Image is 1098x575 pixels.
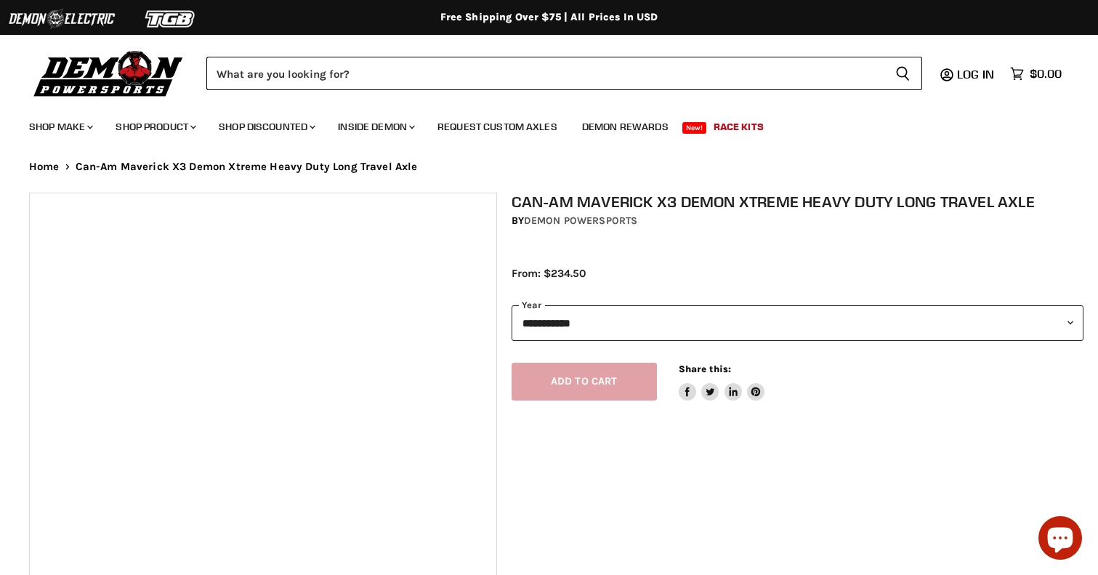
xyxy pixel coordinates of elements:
img: TGB Logo 2 [116,5,225,33]
a: Home [29,161,60,173]
span: Log in [957,67,994,81]
span: Can-Am Maverick X3 Demon Xtreme Heavy Duty Long Travel Axle [76,161,418,173]
a: $0.00 [1003,63,1069,84]
img: Demon Powersports [29,47,188,99]
a: Demon Rewards [571,112,679,142]
input: Search [206,57,884,90]
a: Shop Make [18,112,102,142]
div: by [512,213,1083,229]
span: New! [682,122,707,134]
span: From: $234.50 [512,267,586,280]
span: Share this: [679,363,731,374]
a: Log in [950,68,1003,81]
span: $0.00 [1030,67,1062,81]
h1: Can-Am Maverick X3 Demon Xtreme Heavy Duty Long Travel Axle [512,193,1083,211]
a: Request Custom Axles [427,112,568,142]
form: Product [206,57,922,90]
a: Inside Demon [327,112,424,142]
button: Search [884,57,922,90]
aside: Share this: [679,363,765,401]
img: Demon Electric Logo 2 [7,5,116,33]
a: Shop Product [105,112,205,142]
a: Demon Powersports [524,214,637,227]
a: Shop Discounted [208,112,324,142]
a: Race Kits [703,112,775,142]
select: year [512,305,1083,341]
ul: Main menu [18,106,1058,142]
inbox-online-store-chat: Shopify online store chat [1034,516,1086,563]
